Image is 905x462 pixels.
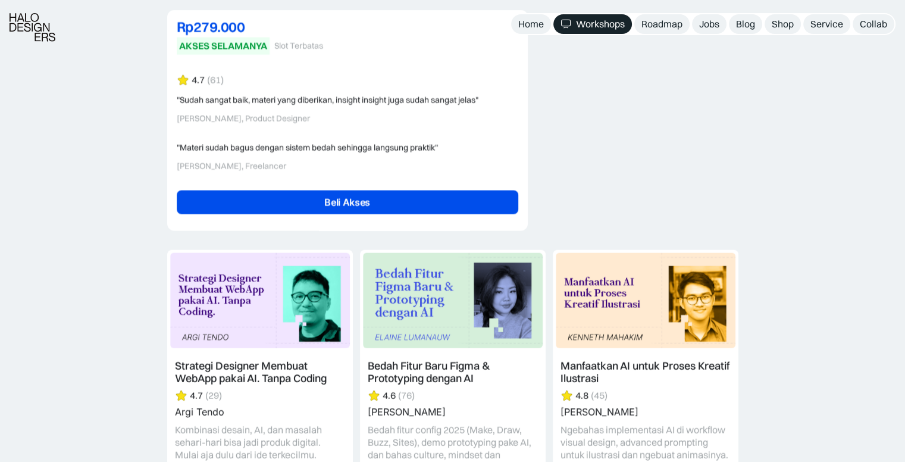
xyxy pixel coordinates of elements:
div: Roadmap [641,18,682,30]
div: Home [518,18,544,30]
div: Shop [772,18,794,30]
div: [PERSON_NAME], Freelancer [177,161,518,171]
a: Home [511,14,551,34]
a: Service [803,14,850,34]
div: 4.7 [192,74,205,86]
div: "Sudah sangat baik, materi yang diberikan, insight insight juga sudah sangat jelas" [177,95,518,107]
div: Rp279.000 [177,20,518,34]
div: Blog [736,18,755,30]
div: [PERSON_NAME], Product Designer [177,114,518,124]
a: Collab [853,14,894,34]
div: (61) [207,74,224,86]
a: Shop [765,14,801,34]
div: Jobs [699,18,719,30]
div: "Materi sudah bagus dengan sistem bedah sehingga langsung praktik" [177,142,518,154]
div: AKSES SELAMANYA [179,40,267,52]
a: Jobs [692,14,726,34]
a: Roadmap [634,14,690,34]
div: Service [810,18,843,30]
a: Blog [729,14,762,34]
a: Beli Akses [177,191,518,214]
div: Slot Terbatas [274,41,323,51]
div: Workshops [576,18,625,30]
a: Workshops [553,14,632,34]
div: Collab [860,18,887,30]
